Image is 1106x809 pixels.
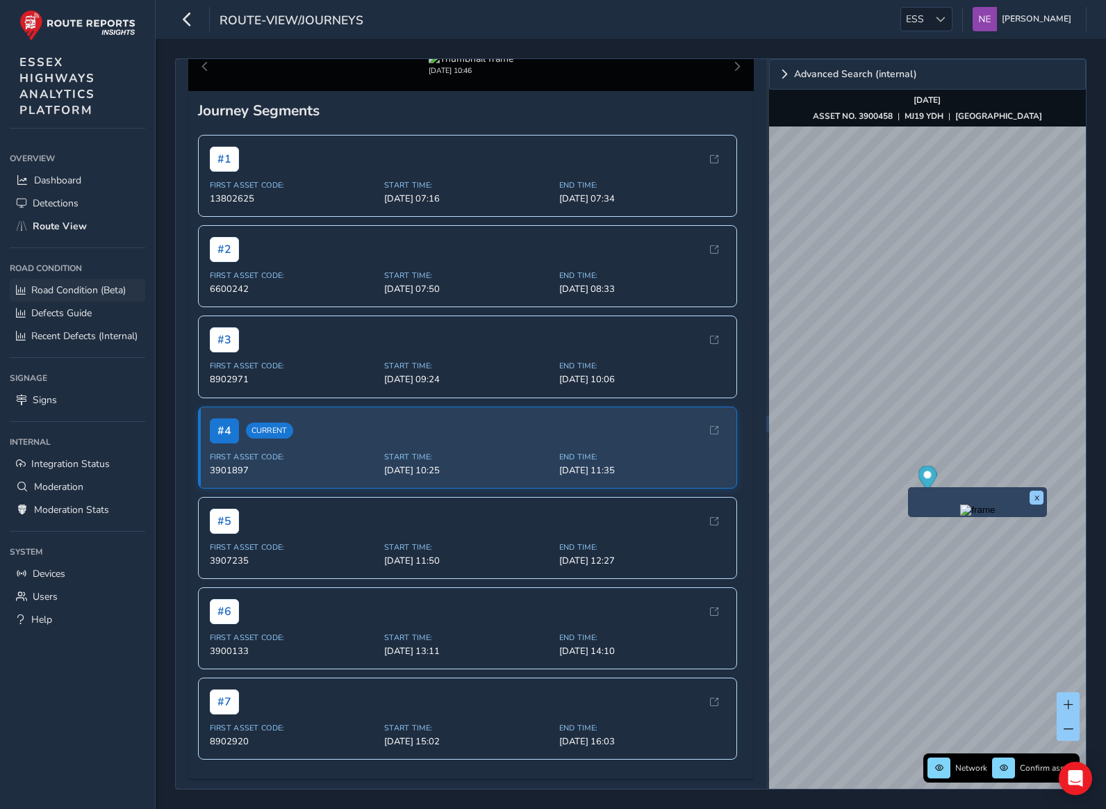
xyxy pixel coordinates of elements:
span: First Asset Code: [210,180,377,190]
span: Moderation [34,480,83,493]
a: Integration Status [10,452,145,475]
a: Devices [10,562,145,585]
span: # 3 [210,327,239,352]
span: [DATE] 07:50 [384,283,551,295]
span: [DATE] 11:50 [384,555,551,567]
a: Dashboard [10,169,145,192]
a: Help [10,608,145,631]
a: Detections [10,192,145,215]
div: Journey Segments [198,101,745,120]
span: First Asset Code: [210,452,377,462]
strong: ASSET NO. 3900458 [813,111,893,122]
span: # 6 [210,599,239,624]
div: Signage [10,368,145,389]
span: [DATE] 08:33 [559,283,726,295]
span: [DATE] 13:11 [384,645,551,657]
a: Signs [10,389,145,411]
span: Integration Status [31,457,110,471]
button: [PERSON_NAME] [973,7,1076,31]
span: First Asset Code: [210,270,377,281]
a: Moderation Stats [10,498,145,521]
span: Signs [33,393,57,407]
strong: [DATE] [914,95,941,106]
span: Start Time: [384,180,551,190]
span: End Time: [559,632,726,643]
span: 3907235 [210,555,377,567]
div: Map marker [918,466,936,494]
span: Defects Guide [31,307,92,320]
span: [DATE] 15:02 [384,735,551,748]
strong: [GEOGRAPHIC_DATA] [955,111,1042,122]
span: First Asset Code: [210,632,377,643]
span: End Time: [559,452,726,462]
span: Devices [33,567,65,580]
span: End Time: [559,361,726,371]
span: 8902920 [210,735,377,748]
span: route-view/journeys [220,12,363,31]
span: Network [955,762,987,774]
img: Thumbnail frame [429,52,513,65]
a: Users [10,585,145,608]
span: Road Condition (Beta) [31,284,126,297]
span: # 5 [210,509,239,534]
span: [DATE] 09:24 [384,373,551,386]
span: [DATE] 07:16 [384,193,551,205]
span: # 7 [210,689,239,714]
span: End Time: [559,270,726,281]
span: Start Time: [384,361,551,371]
div: System [10,541,145,562]
span: ESSEX HIGHWAYS ANALYTICS PLATFORM [19,54,95,118]
img: rr logo [19,10,135,41]
span: [DATE] 11:35 [559,464,726,477]
span: # 1 [210,147,239,172]
span: Dashboard [34,174,81,187]
span: Help [31,613,52,626]
span: First Asset Code: [210,361,377,371]
div: Open Intercom Messenger [1059,762,1092,795]
span: 6600242 [210,283,377,295]
span: Start Time: [384,632,551,643]
span: [DATE] 10:25 [384,464,551,477]
button: x [1030,491,1043,505]
span: First Asset Code: [210,542,377,553]
strong: MJ19 YDH [905,111,943,122]
span: [DATE] 14:10 [559,645,726,657]
div: Internal [10,432,145,452]
img: diamond-layout [973,7,997,31]
span: # 2 [210,237,239,262]
span: 3901897 [210,464,377,477]
span: End Time: [559,180,726,190]
span: # 4 [210,418,239,443]
span: Detections [33,197,79,210]
span: Recent Defects (Internal) [31,329,138,343]
a: Moderation [10,475,145,498]
span: [DATE] 12:27 [559,555,726,567]
a: Route View [10,215,145,238]
span: Users [33,590,58,603]
a: Expand [769,59,1087,90]
span: Confirm assets [1020,762,1075,774]
div: Overview [10,148,145,169]
span: [DATE] 16:03 [559,735,726,748]
span: Start Time: [384,723,551,733]
span: 8902971 [210,373,377,386]
span: Advanced Search (internal) [794,70,917,79]
button: Preview frame [911,505,1043,514]
span: Start Time: [384,542,551,553]
span: [DATE] 07:34 [559,193,726,205]
span: First Asset Code: [210,723,377,733]
div: Road Condition [10,258,145,279]
span: Route View [33,220,87,233]
span: Moderation Stats [34,503,109,516]
span: Start Time: [384,452,551,462]
span: 13802625 [210,193,377,205]
span: Start Time: [384,270,551,281]
a: Road Condition (Beta) [10,279,145,302]
img: frame [960,505,995,516]
span: End Time: [559,542,726,553]
span: ESS [901,8,929,31]
span: End Time: [559,723,726,733]
span: Current [246,423,293,439]
span: [DATE] 10:06 [559,373,726,386]
span: 3900133 [210,645,377,657]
